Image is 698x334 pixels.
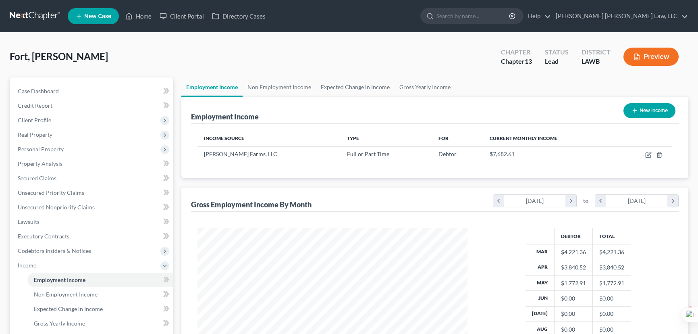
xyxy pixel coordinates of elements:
[18,247,91,254] span: Codebtors Insiders & Notices
[34,276,85,283] span: Employment Income
[525,57,532,65] span: 13
[181,77,243,97] a: Employment Income
[561,263,586,271] div: $3,840.52
[561,326,586,334] div: $0.00
[438,150,457,157] span: Debtor
[554,228,592,244] th: Debtor
[687,307,694,313] span: 3
[526,260,555,275] th: Apr
[526,306,555,321] th: [DATE]
[347,150,389,157] span: Full or Part Time
[27,273,173,287] a: Employment Income
[667,195,678,207] i: chevron_right
[395,77,455,97] a: Gross Yearly Income
[561,279,586,287] div: $1,772.91
[493,195,504,207] i: chevron_left
[27,316,173,331] a: Gross Yearly Income
[552,9,688,23] a: [PERSON_NAME] [PERSON_NAME] Law, LLC
[11,84,173,98] a: Case Dashboard
[18,117,51,123] span: Client Profile
[623,48,679,66] button: Preview
[592,228,631,244] th: Total
[606,195,668,207] div: [DATE]
[18,160,62,167] span: Property Analysis
[526,275,555,290] th: May
[501,48,532,57] div: Chapter
[204,135,244,141] span: Income Source
[526,291,555,306] th: Jun
[436,8,510,23] input: Search by name...
[526,244,555,260] th: Mar
[592,260,631,275] td: $3,840.52
[191,200,312,209] div: Gross Employment Income By Month
[545,57,569,66] div: Lead
[504,195,566,207] div: [DATE]
[623,103,675,118] button: New Income
[11,215,173,229] a: Lawsuits
[11,98,173,113] a: Credit Report
[34,305,103,312] span: Expected Change in Income
[18,233,69,240] span: Executory Contracts
[11,200,173,215] a: Unsecured Nonpriority Claims
[18,218,39,225] span: Lawsuits
[582,57,611,66] div: LAWB
[582,48,611,57] div: District
[208,9,270,23] a: Directory Cases
[316,77,395,97] a: Expected Change in Income
[595,195,606,207] i: chevron_left
[545,48,569,57] div: Status
[11,186,173,200] a: Unsecured Priority Claims
[18,262,36,269] span: Income
[34,291,98,298] span: Non Employment Income
[18,88,59,94] span: Case Dashboard
[18,189,84,196] span: Unsecured Priority Claims
[561,294,586,303] div: $0.00
[18,146,64,152] span: Personal Property
[592,306,631,321] td: $0.00
[11,229,173,244] a: Executory Contracts
[18,175,56,182] span: Secured Claims
[84,13,111,19] span: New Case
[11,171,173,186] a: Secured Claims
[592,291,631,306] td: $0.00
[121,9,156,23] a: Home
[18,204,95,211] span: Unsecured Nonpriority Claims
[243,77,316,97] a: Non Employment Income
[565,195,576,207] i: chevron_right
[34,320,85,327] span: Gross Yearly Income
[347,135,359,141] span: Type
[501,57,532,66] div: Chapter
[18,102,52,109] span: Credit Report
[671,307,690,326] iframe: Intercom live chat
[592,244,631,260] td: $4,221.36
[490,135,557,141] span: Current Monthly Income
[191,112,259,121] div: Employment Income
[490,150,515,157] span: $7,682.61
[27,287,173,302] a: Non Employment Income
[11,157,173,171] a: Property Analysis
[438,135,449,141] span: For
[561,310,586,318] div: $0.00
[592,275,631,290] td: $1,772.91
[561,248,586,256] div: $4,221.36
[524,9,551,23] a: Help
[583,197,588,205] span: to
[10,50,108,62] span: Fort, [PERSON_NAME]
[204,150,277,157] span: [PERSON_NAME] Farms, LLC
[156,9,208,23] a: Client Portal
[27,302,173,316] a: Expected Change in Income
[18,131,52,138] span: Real Property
